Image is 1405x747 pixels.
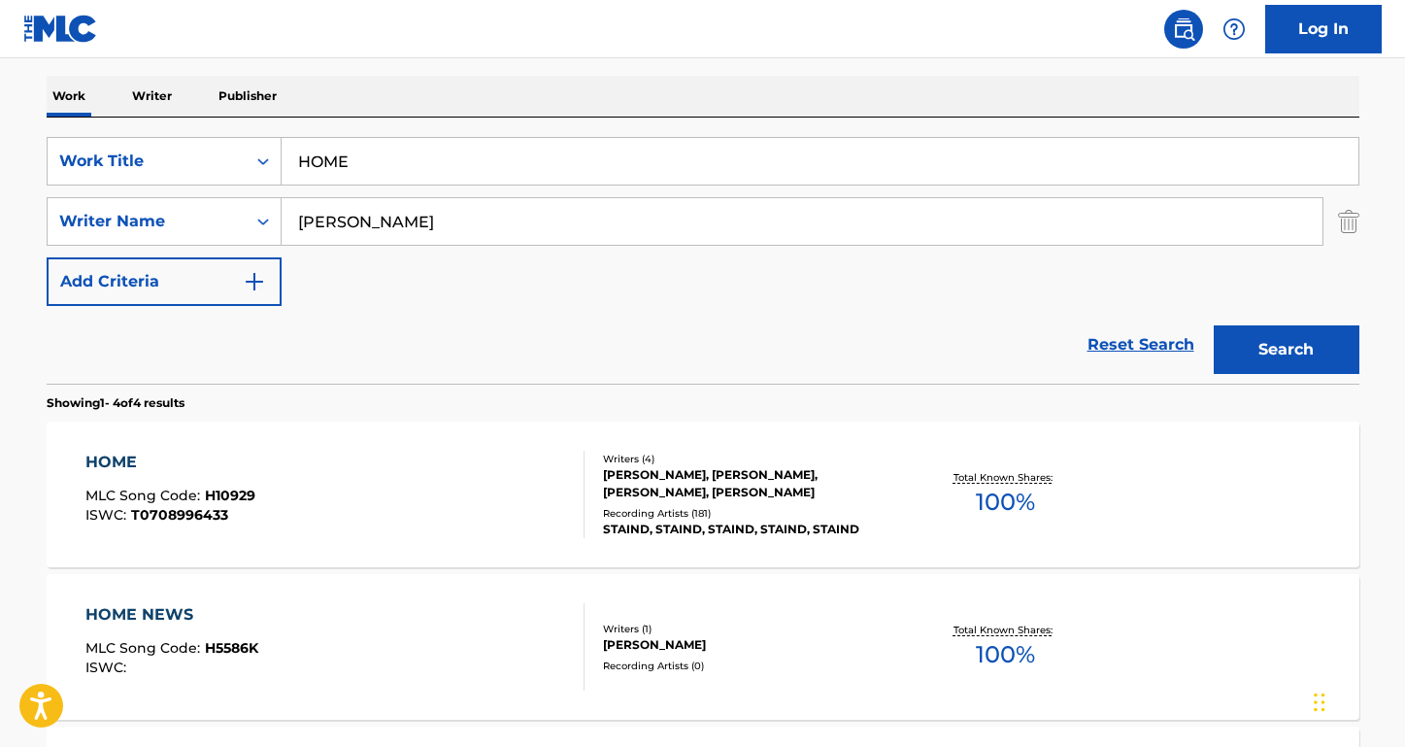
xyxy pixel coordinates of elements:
[1222,17,1246,41] img: help
[1265,5,1382,53] a: Log In
[47,394,184,412] p: Showing 1 - 4 of 4 results
[1314,673,1325,731] div: Glisser
[603,636,896,654] div: [PERSON_NAME]
[603,452,896,466] div: Writers ( 4 )
[603,622,896,636] div: Writers ( 1 )
[976,485,1035,520] span: 100 %
[603,466,896,501] div: [PERSON_NAME], [PERSON_NAME], [PERSON_NAME], [PERSON_NAME]
[47,257,282,306] button: Add Criteria
[1308,654,1405,747] iframe: Chat Widget
[1078,323,1204,366] a: Reset Search
[47,76,91,117] p: Work
[1214,325,1359,374] button: Search
[131,506,228,524] span: T0708996433
[243,270,266,293] img: 9d2ae6d4665cec9f34b9.svg
[126,76,178,117] p: Writer
[47,422,1359,567] a: HOMEMLC Song Code:H10929ISWC:T0708996433Writers (4)[PERSON_NAME], [PERSON_NAME], [PERSON_NAME], [...
[23,15,98,43] img: MLC Logo
[85,487,205,504] span: MLC Song Code :
[1172,17,1195,41] img: search
[976,637,1035,672] span: 100 %
[59,210,234,233] div: Writer Name
[205,639,258,657] span: H5586K
[1308,654,1405,747] div: Widget de chat
[603,659,896,673] div: Recording Artists ( 0 )
[85,659,131,676] span: ISWC :
[205,487,255,504] span: H10929
[603,506,896,521] div: Recording Artists ( 181 )
[85,506,131,524] span: ISWC :
[47,574,1359,720] a: HOME NEWSMLC Song Code:H5586KISWC:Writers (1)[PERSON_NAME]Recording Artists (0)Total Known Shares...
[953,623,1057,637] p: Total Known Shares:
[85,639,205,657] span: MLC Song Code :
[85,603,258,627] div: HOME NEWS
[1338,197,1359,246] img: Delete Criterion
[603,521,896,538] div: STAIND, STAIND, STAIND, STAIND, STAIND
[953,470,1057,485] p: Total Known Shares:
[213,76,283,117] p: Publisher
[59,150,234,173] div: Work Title
[1215,10,1254,49] div: Help
[47,137,1359,384] form: Search Form
[1164,10,1203,49] a: Public Search
[85,451,255,474] div: HOME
